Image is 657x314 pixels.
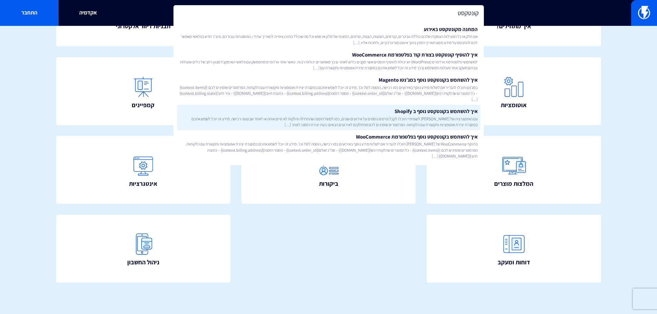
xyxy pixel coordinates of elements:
[501,101,527,110] span: אוטומציות
[56,136,231,204] a: אינטגרציות
[180,84,478,102] span: במג’נטו תוכלו להגדיר אם לשלוח מידע נוסף באירועים כמו רכישה, הוספה לסל וכו’. מידע זה יוכל לשמש אתכ...
[427,215,601,283] a: דוחות ומעקב
[56,57,231,125] a: קמפיינים
[132,101,155,110] span: קמפיינים
[427,57,601,125] a: אוטומציות
[494,179,533,188] span: המלצות מוצרים
[177,130,480,162] a: איך להשתמש בקונטקסט נוסף בפלטפורמת WooCommerceבתוסף WooCommerce של [PERSON_NAME] תוכלו להגדיר אם ...
[180,33,478,45] span: אם חלק או כל הפעילות העסקית שלכם כוללת וובינרים, קורסים, הופעות, הצגות, סרטים, הזמנות של מלון או ...
[177,73,480,105] a: איך להשתמש בקונטקסט נוסף במג’נטו Magentoבמג’נטו תוכלו להגדיר אם לשלוח מידע נוסף באירועים כמו רכיש...
[180,141,478,159] span: בתוסף WooCommerce של [PERSON_NAME] תוכלו להגדיר אם לשלוח מידע נוסף באירועים כמו רכישה, הוספה לסל ...
[177,48,480,74] a: איך להוסיף קונטקסט בצורת קוד בפלטפורמת WooCommerceלמשתמשי פלטפורמת וורדפרס (WordPress) יש יכולת ל...
[180,59,478,71] span: למשתמשי פלטפורמת וורדפרס (WordPress) יש יכולת להוסיף תוספים אשר מקנים כלים לאתר ובכך מאפשרים יכול...
[177,105,480,130] a: איך להשתמש בקונטקסט נוסף ב Shopifyעם האינטגרציה של [PERSON_NAME] לשופיפיי תוכלו לקבל פרטים נוספים...
[129,179,157,188] span: אינטגרציות
[319,179,338,188] span: ביקורות
[56,215,231,283] a: ניהול החשבון
[241,136,416,204] a: ביקורות
[116,22,170,31] span: תבניות דיוור אלקטרוני
[180,116,478,128] span: עם האינטגרציה של [PERSON_NAME] לשופיפיי תוכלו לקבל פרטים נוספים על אירועים שונים, כמו למשל הזמנה ...
[127,258,159,267] span: ניהול החשבון
[177,23,480,48] a: המתנה מקונטקסט באירועאם חלק או כל הפעילות העסקית שלכם כוללת וובינרים, קורסים, הופעות, הצגות, סרטי...
[498,258,530,267] span: דוחות ומעקב
[173,5,484,21] input: חיפוש מהיר...
[427,136,601,204] a: המלצות מוצרים
[496,22,531,31] span: איך מתחילים?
